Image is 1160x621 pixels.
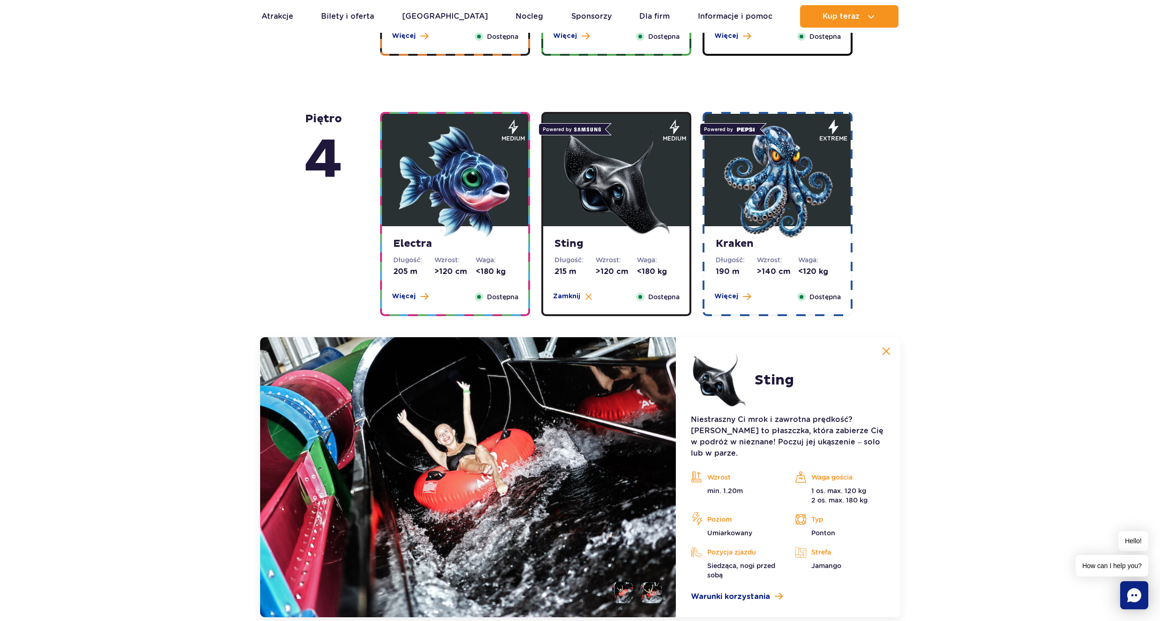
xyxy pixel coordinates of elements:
p: Umiarkowany [691,528,781,538]
strong: Sting [554,237,678,251]
span: Więcej [714,31,738,41]
p: Waga gościa [795,470,885,484]
span: Kup teraz [823,12,860,21]
span: Dostępna [487,292,518,302]
a: [GEOGRAPHIC_DATA] [402,5,488,28]
span: medium [501,134,525,143]
dd: <180 kg [637,266,678,277]
span: Dostępna [809,31,841,42]
dd: 190 m [716,266,757,277]
button: Więcej [714,31,751,41]
dd: <120 kg [798,266,839,277]
p: Typ [795,512,885,526]
a: Bilety i oferta [321,5,374,28]
span: Warunki korzystania [691,591,770,602]
span: Dostępna [648,31,680,42]
img: 683e9dd6f19b1268161416.png [691,352,747,408]
dd: >120 cm [596,266,637,277]
dt: Wzrost: [596,255,637,265]
span: Więcej [714,292,738,301]
span: 4 [304,126,343,195]
dt: Długość: [716,255,757,265]
strong: Electra [393,237,517,251]
dt: Wzrost: [757,255,798,265]
dt: Waga: [637,255,678,265]
dt: Wzrost: [434,255,476,265]
p: min. 1.20m [691,486,781,495]
button: Więcej [392,292,428,301]
button: Kup teraz [800,5,898,28]
a: Sponsorzy [571,5,612,28]
img: 683e9dc030483830179588.png [399,126,511,238]
p: Pozycja zjazdu [691,545,781,559]
strong: piętro [304,112,343,195]
span: Powered by [539,123,605,135]
p: Siedząca, nogi przed sobą [691,561,781,580]
p: 1 os. max. 120 kg 2 os. max. 180 kg [795,486,885,505]
dt: Waga: [798,255,839,265]
a: Nocleg [516,5,543,28]
button: Więcej [714,292,751,301]
span: How can I help you? [1076,555,1148,577]
button: Więcej [392,31,428,41]
span: Dostępna [809,292,841,302]
span: Hello! [1118,531,1148,551]
button: Więcej [553,31,590,41]
span: Dostępna [648,292,680,302]
dd: >140 cm [757,266,798,277]
dd: <180 kg [476,266,517,277]
p: Strefa [795,545,885,559]
span: Zamknij [553,292,580,301]
dt: Długość: [554,255,596,265]
p: Niestraszny Ci mrok i zawrotna prędkość? [PERSON_NAME] to płaszczka, która zabierze Cię w podróż ... [691,414,885,459]
dt: Długość: [393,255,434,265]
span: extreme [819,134,847,143]
dd: >120 cm [434,266,476,277]
span: Więcej [392,292,416,301]
button: Zamknij [553,292,592,301]
p: Jamango [795,561,885,570]
img: 683e9dd6f19b1268161416.png [560,126,673,238]
span: Więcej [392,31,416,41]
h2: Sting [755,372,794,389]
dd: 205 m [393,266,434,277]
span: Więcej [553,31,577,41]
a: Dla firm [639,5,670,28]
div: Chat [1120,581,1148,609]
dt: Waga: [476,255,517,265]
a: Atrakcje [262,5,293,28]
span: medium [663,134,686,143]
img: 683e9df96f1c7957131151.png [721,126,834,238]
p: Poziom [691,512,781,526]
p: Wzrost [691,470,781,484]
span: Dostępna [487,31,518,42]
a: Warunki korzystania [691,591,885,602]
strong: Kraken [716,237,839,251]
a: Informacje i pomoc [698,5,772,28]
p: Ponton [795,528,885,538]
dd: 215 m [554,266,596,277]
span: Powered by [700,123,760,135]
